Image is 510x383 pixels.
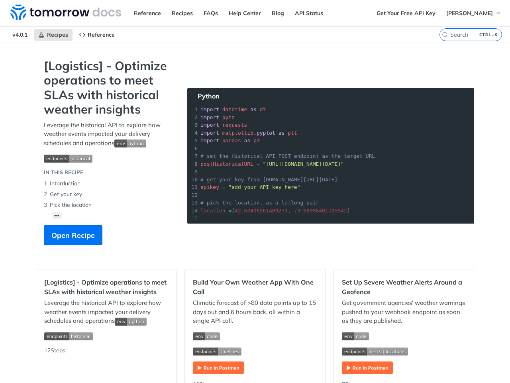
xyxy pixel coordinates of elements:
[342,361,393,374] img: Run in Postman
[44,178,171,189] li: Intorduction
[88,31,115,38] span: Reference
[193,361,244,374] img: Run in Postman
[342,332,369,340] img: env
[44,153,171,163] span: Expand image
[34,29,73,41] a: Recipes
[75,29,119,41] a: Reference
[442,7,506,19] button: [PERSON_NAME]
[47,31,68,38] span: Recipes
[44,121,171,148] p: Leverage the historical API to explore how weather events impacted your delivery schedules and op...
[477,31,500,39] kbd: CTRL-K
[193,346,317,356] span: Expand image
[114,139,146,147] span: Expand image
[115,317,147,324] span: Expand image
[446,10,493,17] span: [PERSON_NAME]
[342,346,466,356] span: Expand image
[44,332,168,341] span: Expand image
[442,31,448,38] svg: Search
[44,200,171,210] li: Pick the location
[8,29,32,41] span: v4.0.1
[193,299,317,326] p: Climatic forecast of >80 data points up to 15 days out and 6 hours back, all within a single API ...
[267,7,288,19] a: Blog
[44,299,168,326] p: Leverage the historical API to explore how weather events impacted your delivery schedules and op...
[193,332,317,341] span: Expand image
[342,332,466,341] span: Expand image
[44,155,92,163] img: endpoint
[52,212,62,219] button: •••
[167,7,197,19] a: Recipes
[44,225,102,245] button: Open Recipe
[193,348,241,356] img: endpoint
[224,7,265,19] a: Help Center
[193,363,244,371] a: Expand image
[51,230,95,241] span: Open Recipe
[342,277,466,297] h2: Set Up Severe Weather Alerts Around a Geofence
[342,348,408,356] img: endpoint
[372,7,440,19] a: Get Your Free API Key
[44,189,171,200] li: Get your key
[44,277,168,297] h2: [Logistics] - Optimize operations to meet SLAs with historical weather insights
[129,7,165,19] a: Reference
[44,169,83,177] div: IN THIS RECIPE
[342,363,393,371] a: Expand image
[44,332,93,340] img: endpoint
[44,59,171,117] strong: [Logistics] - Optimize operations to meet SLAs with historical weather insights
[114,139,146,147] img: env
[342,299,466,326] p: Get government agencies' weather warnings pushed to your webhook endpoint as soon as they are pub...
[193,277,317,297] h2: Build Your Own Weather App With One Call
[199,7,222,19] a: FAQs
[10,4,121,20] img: Tomorrow.io Weather API Docs
[193,332,220,340] img: env
[115,318,147,326] img: env
[290,7,328,19] a: API Status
